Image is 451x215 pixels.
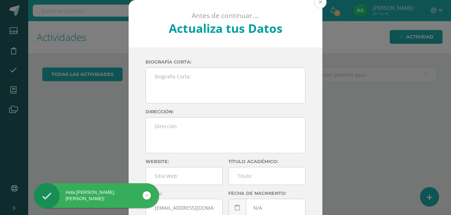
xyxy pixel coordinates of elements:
input: Sitio Web: [146,167,222,185]
label: Título académico: [228,159,305,164]
input: Titulo: [229,167,305,185]
label: Website: [146,159,223,164]
p: Antes de continuar.... [148,11,304,20]
h2: Actualiza tus Datos [148,20,304,36]
label: Dirección: [146,109,305,114]
label: Biografía corta: [146,59,305,65]
label: Fecha de nacimiento: [228,191,305,196]
label: Email: [146,191,223,196]
div: Hola [PERSON_NAME], [PERSON_NAME]! [34,189,159,202]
